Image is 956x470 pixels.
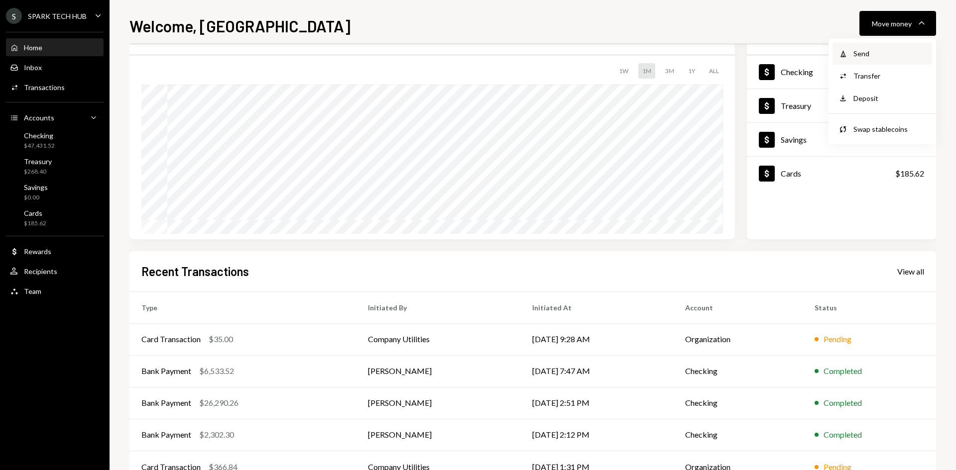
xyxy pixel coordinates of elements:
[24,219,46,228] div: $185.62
[6,282,104,300] a: Team
[129,291,356,323] th: Type
[6,78,104,96] a: Transactions
[853,48,926,59] div: Send
[747,157,936,190] a: Cards$185.62
[673,419,803,451] td: Checking
[684,63,699,79] div: 1Y
[356,291,520,323] th: Initiated By
[24,267,57,276] div: Recipients
[781,169,801,178] div: Cards
[6,242,104,260] a: Rewards
[24,157,52,166] div: Treasury
[824,429,862,441] div: Completed
[6,180,104,204] a: Savings$0.00
[6,154,104,178] a: Treasury$268.40
[853,124,926,134] div: Swap stablecoins
[520,355,673,387] td: [DATE] 7:47 AM
[24,113,54,122] div: Accounts
[129,16,351,36] h1: Welcome, [GEOGRAPHIC_DATA]
[781,135,807,144] div: Savings
[520,323,673,355] td: [DATE] 9:28 AM
[28,12,87,20] div: SPARK TECH HUB
[24,131,55,140] div: Checking
[141,429,191,441] div: Bank Payment
[897,267,924,277] div: View all
[520,419,673,451] td: [DATE] 2:12 PM
[141,397,191,409] div: Bank Payment
[853,71,926,81] div: Transfer
[661,63,678,79] div: 3M
[24,287,41,295] div: Team
[199,365,234,377] div: $6,533.52
[824,397,862,409] div: Completed
[24,209,46,217] div: Cards
[356,355,520,387] td: [PERSON_NAME]
[6,206,104,230] a: Cards$185.62
[673,355,803,387] td: Checking
[615,63,632,79] div: 1W
[747,89,936,122] a: Treasury$268.40
[673,291,803,323] th: Account
[356,387,520,419] td: [PERSON_NAME]
[520,291,673,323] th: Initiated At
[6,58,104,76] a: Inbox
[356,323,520,355] td: Company Utilities
[824,333,851,345] div: Pending
[24,142,55,150] div: $47,431.52
[141,263,249,280] h2: Recent Transactions
[705,63,723,79] div: ALL
[6,128,104,152] a: Checking$47,431.52
[24,63,42,72] div: Inbox
[895,168,924,180] div: $185.62
[638,63,655,79] div: 1M
[781,101,811,110] div: Treasury
[24,247,51,256] div: Rewards
[24,183,48,191] div: Savings
[859,11,936,36] button: Move money
[24,193,48,202] div: $0.00
[747,123,936,156] a: Savings$0.00
[824,365,862,377] div: Completed
[356,419,520,451] td: [PERSON_NAME]
[781,67,813,77] div: Checking
[6,108,104,126] a: Accounts
[6,38,104,56] a: Home
[141,365,191,377] div: Bank Payment
[6,262,104,280] a: Recipients
[673,387,803,419] td: Checking
[853,93,926,103] div: Deposit
[199,429,234,441] div: $2,302.30
[897,266,924,277] a: View all
[6,8,22,24] div: S
[141,333,201,345] div: Card Transaction
[673,323,803,355] td: Organization
[24,43,42,52] div: Home
[24,83,65,92] div: Transactions
[209,333,233,345] div: $35.00
[199,397,239,409] div: $26,290.26
[872,18,912,29] div: Move money
[24,168,52,176] div: $268.40
[520,387,673,419] td: [DATE] 2:51 PM
[747,55,936,89] a: Checking$47,431.52
[803,291,936,323] th: Status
